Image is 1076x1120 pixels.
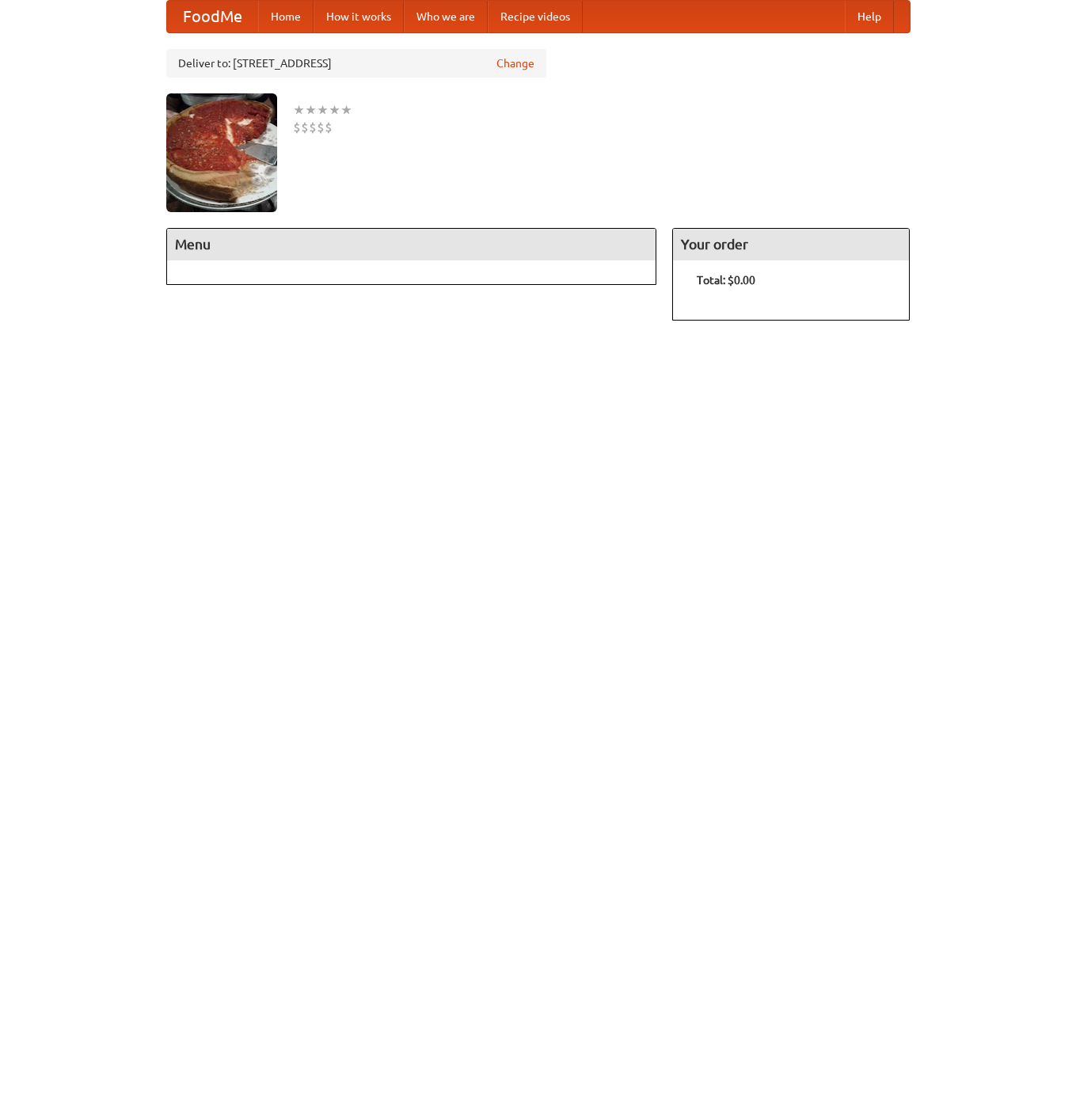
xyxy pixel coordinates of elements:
li: $ [325,119,333,136]
li: ★ [293,101,305,119]
a: Who we are [404,1,488,32]
img: angular.jpg [166,93,277,212]
b: Total: $0.00 [697,274,755,287]
h4: Menu [167,229,656,260]
li: $ [301,119,309,136]
li: $ [293,119,301,136]
a: Help [845,1,894,32]
a: How it works [314,1,404,32]
div: Deliver to: [STREET_ADDRESS] [166,49,546,78]
a: Change [496,55,534,71]
h4: Your order [673,229,909,260]
a: Recipe videos [488,1,583,32]
a: Home [258,1,314,32]
li: $ [317,119,325,136]
li: ★ [317,101,329,119]
a: FoodMe [167,1,258,32]
li: ★ [305,101,317,119]
li: ★ [329,101,340,119]
li: $ [309,119,317,136]
li: ★ [340,101,352,119]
